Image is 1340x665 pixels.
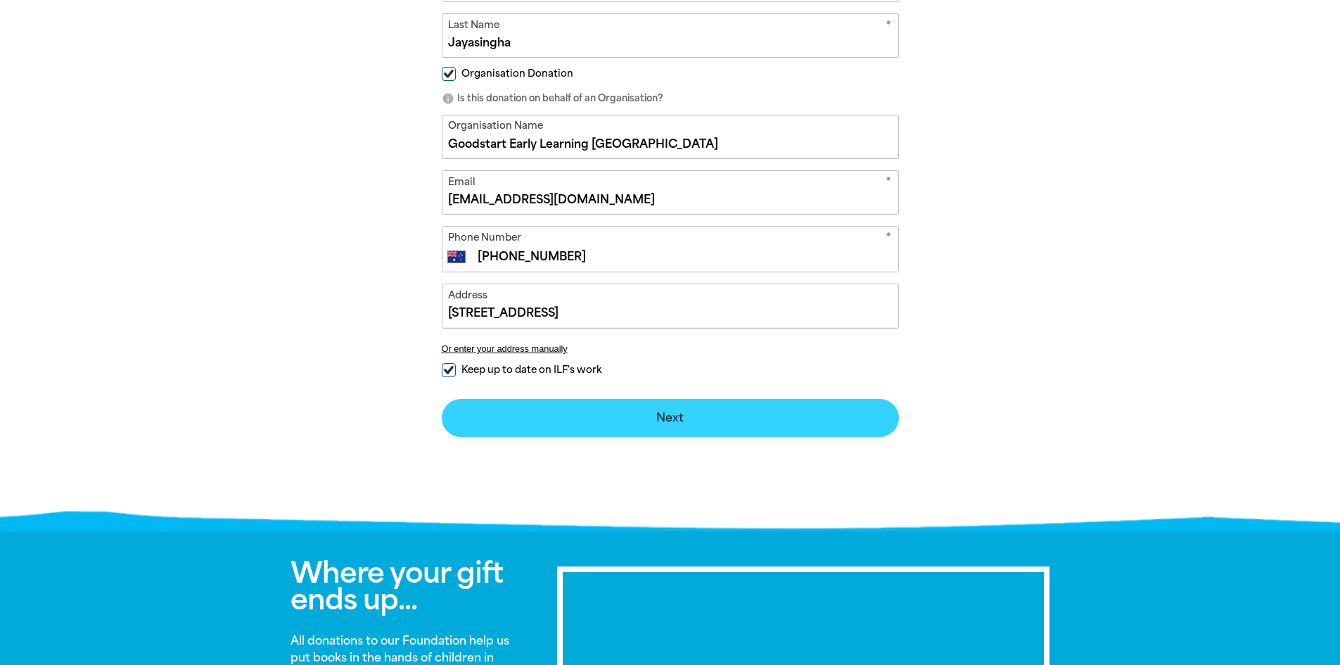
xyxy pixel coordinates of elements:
[461,363,601,376] span: Keep up to date on ILF's work
[442,343,899,354] button: Or enter your address manually
[442,399,899,437] button: Next
[442,363,456,377] input: Keep up to date on ILF's work
[442,92,454,105] i: info
[886,230,891,248] i: Required
[291,556,503,616] span: Where your gift ends up...
[442,91,899,106] p: Is this donation on behalf of an Organisation?
[442,67,456,81] input: Organisation Donation
[461,67,573,80] span: Organisation Donation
